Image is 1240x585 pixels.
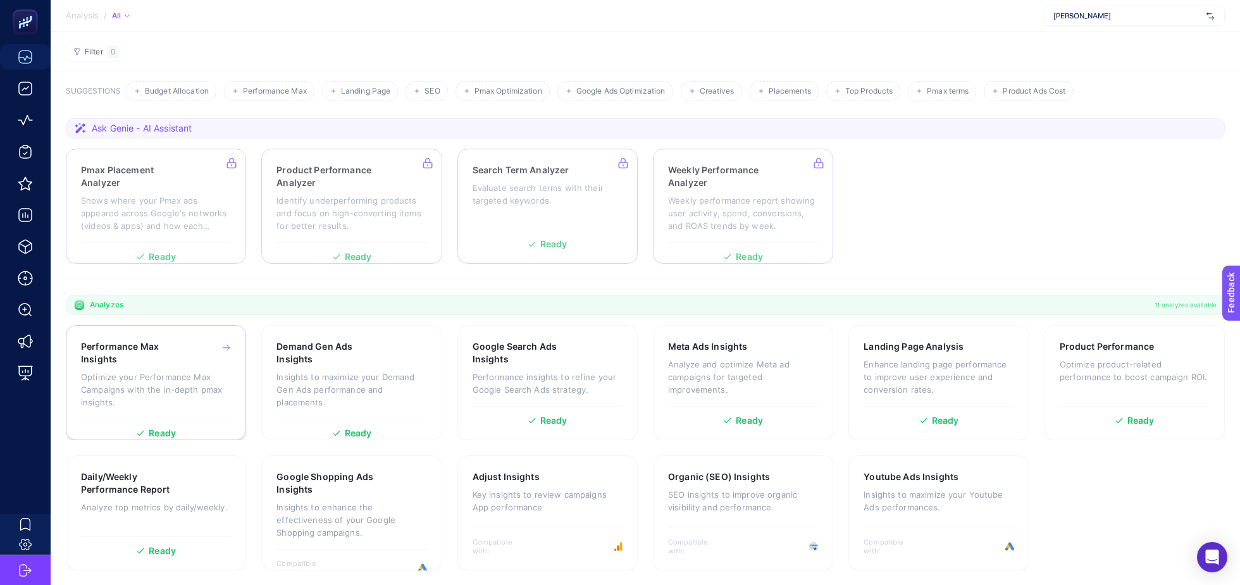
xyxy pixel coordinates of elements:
[736,416,763,425] span: Ready
[668,471,770,483] h3: Organic (SEO) Insights
[927,87,969,96] span: Pmax terms
[668,340,747,353] h3: Meta Ads Insights
[345,429,372,438] span: Ready
[104,10,107,20] span: /
[276,371,426,409] p: Insights to maximize your Demand Gen Ads performance and placements.
[932,416,959,425] span: Ready
[85,47,103,57] span: Filter
[668,538,725,555] span: Compatible with:
[473,340,583,366] h3: Google Search Ads Insights
[276,340,387,366] h3: Demand Gen Ads Insights
[864,471,958,483] h3: Youtube Ads Insights
[66,325,246,440] a: Performance Max InsightsOptimize your Performance Max Campaigns with the in-depth pmax insights.R...
[457,149,638,264] a: Search Term AnalyzerEvaluate search terms with their targeted keywordsReady
[457,455,638,570] a: Adjust InsightsKey insights to review campaigns App performanceCompatible with:
[473,538,530,555] span: Compatible with:
[66,149,246,264] a: Pmax Placement AnalyzerShows where your Pmax ads appeared across Google's networks (videos & apps...
[576,87,666,96] span: Google Ads Optimization
[66,42,123,62] button: Filter0
[276,559,333,577] span: Compatible with:
[66,11,99,21] span: Analysis
[1045,325,1225,440] a: Product PerformanceOptimize product-related performance to boost campaign ROI.Ready
[653,325,833,440] a: Meta Ads InsightsAnalyze and optimize Meta ad campaigns for targeted improvements.Ready
[668,488,818,514] p: SEO insights to improve organic visibility and performance.
[769,87,811,96] span: Placements
[700,87,735,96] span: Creatives
[8,4,48,14] span: Feedback
[1003,87,1065,96] span: Product Ads Cost
[261,455,442,570] a: Google Shopping Ads InsightsInsights to enhance the effectiveness of your Google Shopping campaig...
[1060,358,1210,383] p: Optimize product-related performance to boost campaign ROI.
[276,501,426,539] p: Insights to enhance the effectiveness of your Google Shopping campaigns.
[848,325,1029,440] a: Landing Page AnalysisEnhance landing page performance to improve user experience and conversion r...
[1206,9,1214,22] img: svg%3e
[81,501,231,514] p: Analyze top metrics by daily/weekly.
[653,149,833,264] a: Weekly Performance AnalyzerWeekly performance report showing user activity, spend, conversions, a...
[261,325,442,440] a: Demand Gen Ads InsightsInsights to maximize your Demand Gen Ads performance and placements.Ready
[276,471,388,496] h3: Google Shopping Ads Insights
[90,300,123,310] span: Analyzes
[1053,11,1201,21] span: [PERSON_NAME]
[540,416,567,425] span: Ready
[425,87,440,96] span: SEO
[112,11,130,21] div: All
[149,429,176,438] span: Ready
[864,358,1014,396] p: Enhance landing page performance to improve user experience and conversion rates.
[473,471,540,483] h3: Adjust Insights
[864,488,1014,514] p: Insights to maximize your Youtube Ads performances.
[81,340,191,366] h3: Performance Max Insights
[261,149,442,264] a: Product Performance AnalyzerIdentify underperforming products and focus on high-converting items ...
[145,87,209,96] span: Budget Allocation
[341,87,390,96] span: Landing Page
[848,455,1029,570] a: Youtube Ads InsightsInsights to maximize your Youtube Ads performances.Compatible with:
[1060,340,1155,353] h3: Product Performance
[81,471,193,496] h3: Daily/Weekly Performance Report
[845,87,893,96] span: Top Products
[111,47,116,57] span: 0
[66,455,246,570] a: Daily/Weekly Performance ReportAnalyze top metrics by daily/weekly.Ready
[92,122,192,135] span: Ask Genie - AI Assistant
[473,371,623,396] p: Performance insights to refine your Google Search Ads strategy.
[81,371,231,409] p: Optimize your Performance Max Campaigns with the in-depth pmax insights.
[1197,542,1227,572] div: Open Intercom Messenger
[653,455,833,570] a: Organic (SEO) InsightsSEO insights to improve organic visibility and performance.Compatible with:
[457,325,638,440] a: Google Search Ads InsightsPerformance insights to refine your Google Search Ads strategy.Ready
[1127,416,1155,425] span: Ready
[668,358,818,396] p: Analyze and optimize Meta ad campaigns for targeted improvements.
[474,87,542,96] span: Pmax Optimization
[473,488,623,514] p: Key insights to review campaigns App performance
[243,87,307,96] span: Performance Max
[1155,300,1217,310] span: 11 analyzes available
[149,546,176,555] span: Ready
[66,86,121,101] h3: SUGGESTIONS
[864,538,921,555] span: Compatible with:
[864,340,964,353] h3: Landing Page Analysis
